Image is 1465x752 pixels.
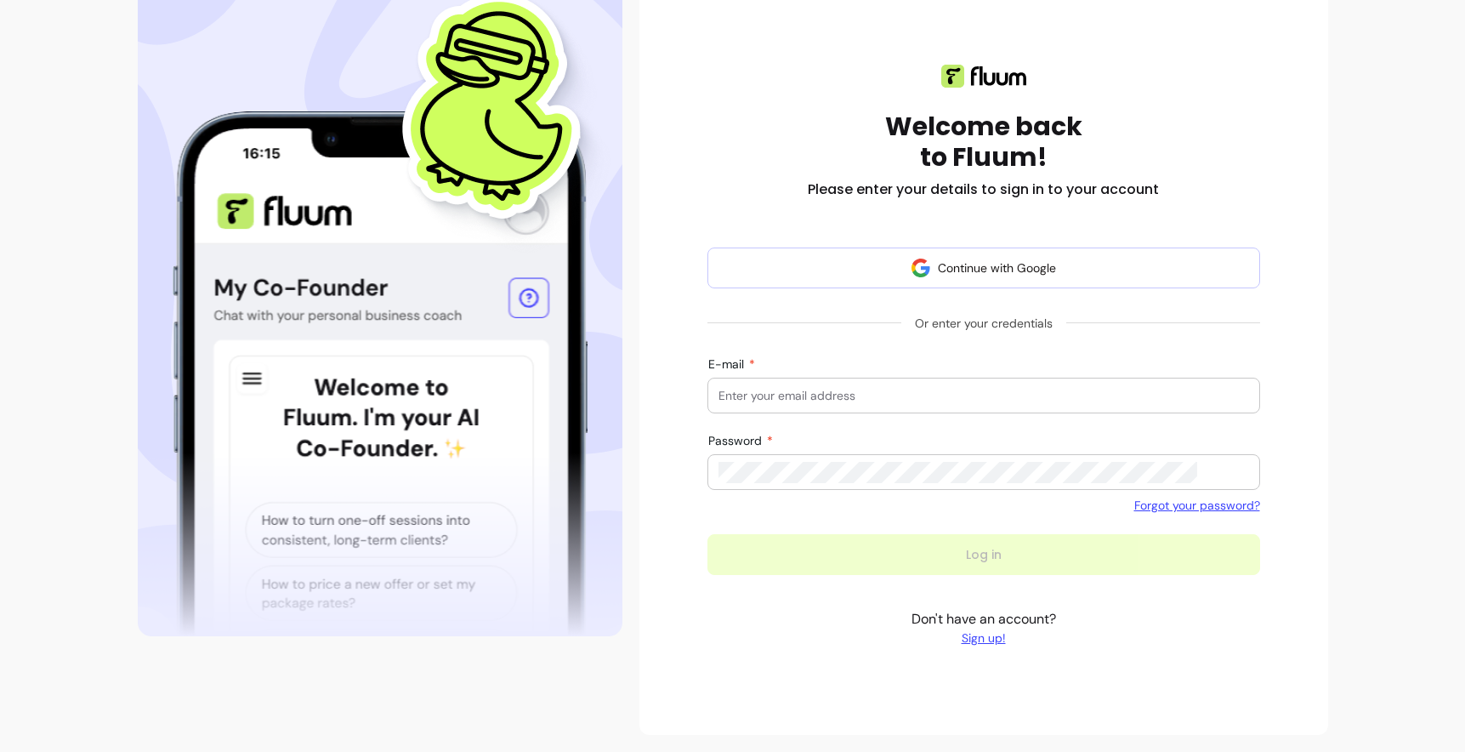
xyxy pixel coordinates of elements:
h1: Welcome back to Fluum! [885,111,1082,173]
img: avatar [911,258,931,278]
p: Don't have an account? [911,609,1056,647]
h2: Please enter your details to sign in to your account [808,179,1159,200]
button: Continue with Google [707,248,1260,288]
input: Password [718,462,1197,483]
img: Fluum logo [941,65,1026,88]
span: Or enter your credentials [901,308,1066,339]
span: E-mail [708,356,747,372]
span: Password [708,433,765,448]
a: Sign up! [911,630,1056,647]
input: E-mail [718,387,1249,404]
a: Forgot your password? [1134,497,1260,514]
